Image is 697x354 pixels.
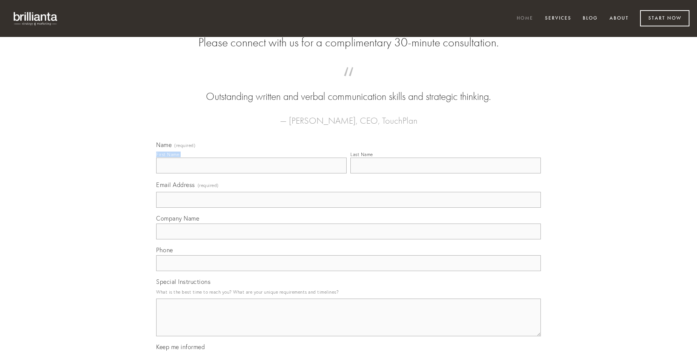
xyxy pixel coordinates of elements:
[156,35,541,50] h2: Please connect with us for a complimentary 30-minute consultation.
[156,343,205,351] span: Keep me informed
[174,143,195,148] span: (required)
[156,181,195,188] span: Email Address
[156,215,199,222] span: Company Name
[156,278,210,285] span: Special Instructions
[578,12,603,25] a: Blog
[8,8,64,29] img: brillianta - research, strategy, marketing
[640,10,689,26] a: Start Now
[156,141,172,149] span: Name
[168,75,529,89] span: “
[156,152,179,157] div: First Name
[512,12,538,25] a: Home
[350,152,373,157] div: Last Name
[198,180,219,190] span: (required)
[168,75,529,104] blockquote: Outstanding written and verbal communication skills and strategic thinking.
[540,12,576,25] a: Services
[605,12,634,25] a: About
[168,104,529,128] figcaption: — [PERSON_NAME], CEO, TouchPlan
[156,246,173,254] span: Phone
[156,287,541,297] p: What is the best time to reach you? What are your unique requirements and timelines?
